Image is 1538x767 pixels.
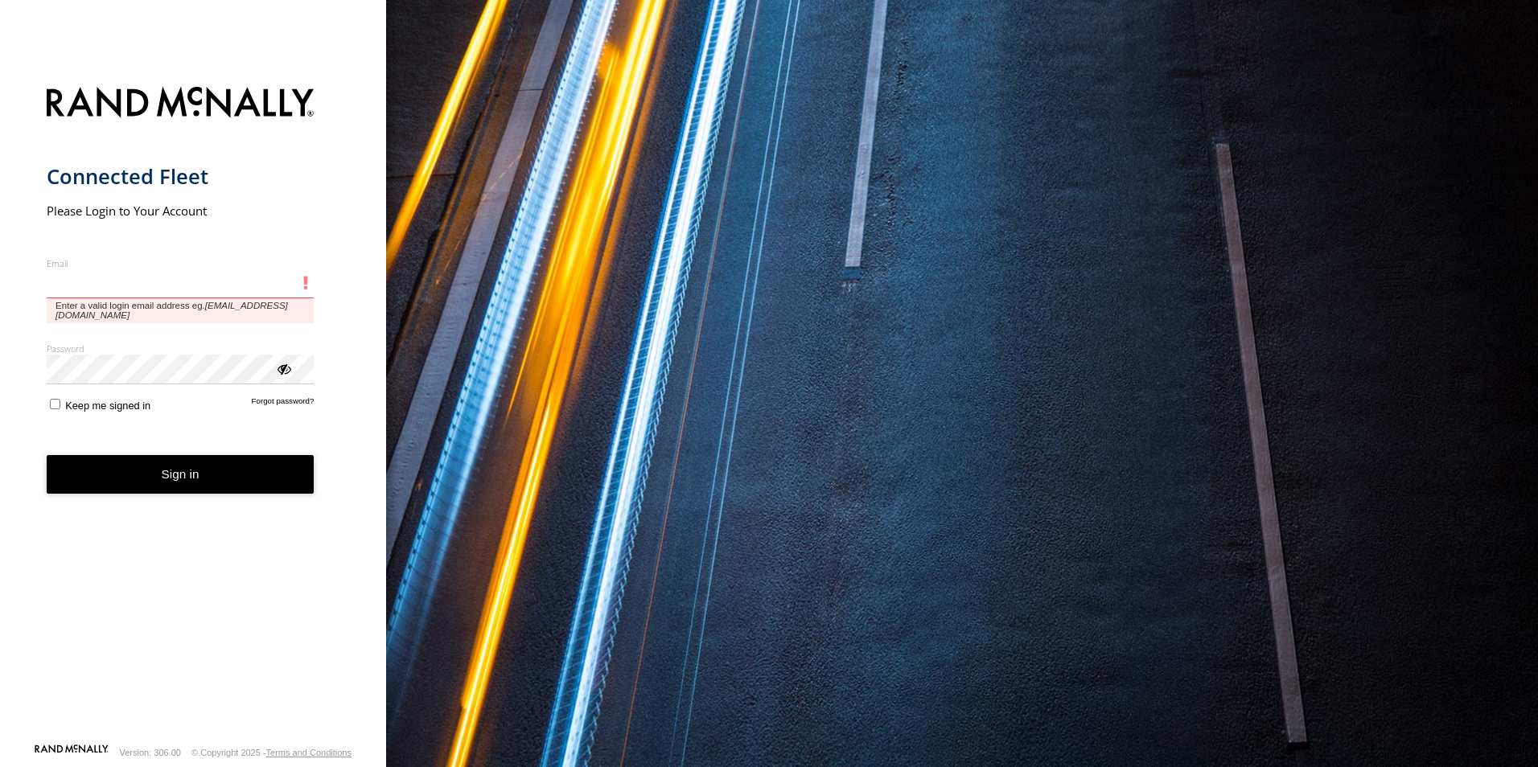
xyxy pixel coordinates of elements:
h1: Connected Fleet [47,163,315,190]
button: Sign in [47,455,315,494]
h2: Please Login to Your Account [47,203,315,219]
label: Password [47,342,315,355]
img: Rand McNally [47,84,315,125]
div: ViewPassword [275,360,291,376]
em: [EMAIL_ADDRESS][DOMAIN_NAME] [56,301,288,320]
span: Enter a valid login email address eg. [47,298,315,323]
div: © Copyright 2025 - [191,748,352,757]
a: Visit our Website [35,744,109,761]
input: Keep me signed in [50,399,60,409]
label: Email [47,257,315,269]
a: Terms and Conditions [266,748,352,757]
div: Version: 306.00 [120,748,181,757]
span: Keep me signed in [65,400,150,412]
a: Forgot password? [252,396,315,412]
form: main [47,77,340,743]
